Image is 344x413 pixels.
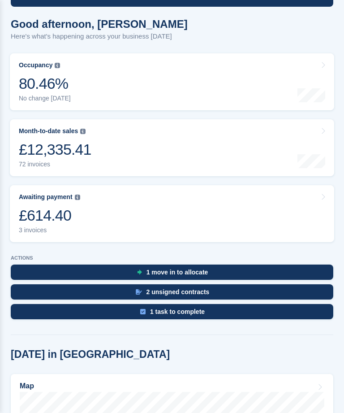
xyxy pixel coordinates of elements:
p: ACTIONS [11,255,333,261]
h2: Map [20,382,34,390]
a: Month-to-date sales £12,335.41 72 invoices [10,119,334,176]
img: contract_signature_icon-13c848040528278c33f63329250d36e43548de30e8caae1d1a13099fd9432cc5.svg [136,289,142,295]
img: icon-info-grey-7440780725fd019a000dd9b08b2336e03edf1995a4989e88bcd33f0948082b44.svg [80,129,86,134]
p: Here's what's happening across your business [DATE] [11,31,188,42]
img: icon-info-grey-7440780725fd019a000dd9b08b2336e03edf1995a4989e88bcd33f0948082b44.svg [55,63,60,68]
div: 1 task to complete [150,308,205,315]
a: Occupancy 80.46% No change [DATE] [10,53,334,110]
h2: [DATE] in [GEOGRAPHIC_DATA] [11,348,170,361]
div: 80.46% [19,74,71,93]
div: Month-to-date sales [19,127,78,135]
a: Awaiting payment £614.40 3 invoices [10,185,334,242]
a: 2 unsigned contracts [11,284,333,304]
img: task-75834270c22a3079a89374b754ae025e5fb1db73e45f91037f5363f120a921f8.svg [140,309,146,314]
div: £12,335.41 [19,140,91,159]
h1: Good afternoon, [PERSON_NAME] [11,18,188,30]
div: Awaiting payment [19,193,73,201]
a: 1 move in to allocate [11,265,333,284]
img: move_ins_to_allocate_icon-fdf77a2bb77ea45bf5b3d319d69a93e2d87916cf1d5bf7949dd705db3b84f3ca.svg [137,270,142,275]
div: Occupancy [19,61,52,69]
div: 72 invoices [19,161,91,168]
img: icon-info-grey-7440780725fd019a000dd9b08b2336e03edf1995a4989e88bcd33f0948082b44.svg [75,195,80,200]
div: 3 invoices [19,226,80,234]
div: 1 move in to allocate [146,269,208,276]
div: 2 unsigned contracts [146,288,210,296]
div: No change [DATE] [19,95,71,102]
div: £614.40 [19,206,80,225]
a: 1 task to complete [11,304,333,324]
